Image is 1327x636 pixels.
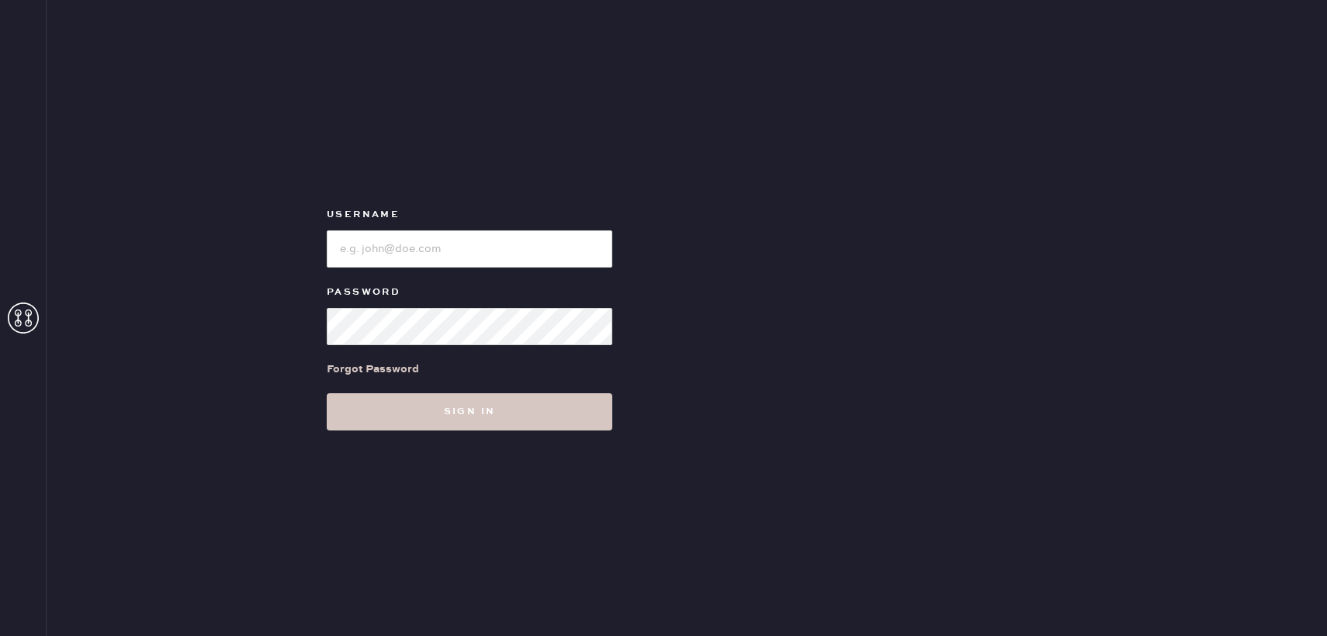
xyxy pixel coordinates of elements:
[327,393,612,430] button: Sign in
[327,345,419,393] a: Forgot Password
[327,206,612,224] label: Username
[327,230,612,268] input: e.g. john@doe.com
[327,283,612,302] label: Password
[327,361,419,378] div: Forgot Password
